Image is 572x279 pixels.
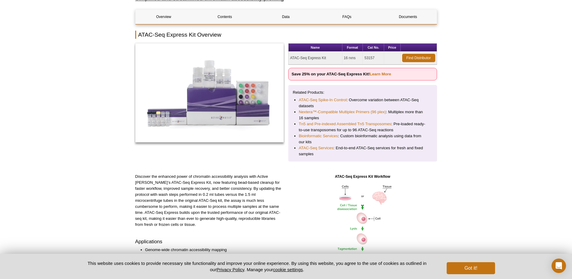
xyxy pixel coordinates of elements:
a: Privacy Policy [216,267,244,272]
p: This website uses cookies to provide necessary site functionality and improve your online experie... [77,260,437,273]
a: Documents [380,10,436,24]
li: : Pre-loaded ready-to-use transposomes for up to 96 ATAC-Seq reactions [299,121,427,133]
td: 53157 [363,52,384,65]
div: Open Intercom Messenger [552,259,566,273]
th: Cat No. [363,44,384,52]
th: Name [289,44,342,52]
a: Nextera™-Compatible Multiplex Primers (96 plex) [299,109,386,115]
li: : Custom bioinformatic analysis using data from our kits [299,133,427,145]
strong: Save 25% on your ATAC-Seq Express Kit! [292,72,391,76]
th: Format [342,44,363,52]
a: Data [258,10,314,24]
p: Related Products: [293,89,433,96]
button: Got it! [447,262,495,274]
th: Price [384,44,401,52]
li: : End-to-end ATAC-Seq services for fresh and fixed samples [299,145,427,157]
a: Learn More [370,72,391,76]
a: Overview [136,10,192,24]
a: Contents [197,10,253,24]
a: Bioinformatic Services [299,133,338,139]
p: Discover the enhanced power of chromatin accessibility analysis with Active [PERSON_NAME]’s ATAC-... [135,174,284,228]
strong: ATAC-Seq Express Kit Workflow [335,174,390,179]
button: cookie settings [273,267,303,272]
h3: Applications [135,238,284,245]
img: ATAC-Seq Express Kit [135,43,284,142]
li: Genome-wide chromatin accessibility mapping [145,247,278,253]
a: FAQs [319,10,375,24]
td: 16 rxns [342,52,363,65]
a: ATAC-Seq Spike-In Control [299,97,347,103]
li: : Multiplex more than 16 samples [299,109,427,121]
a: ATAC-Seq Services [299,145,333,151]
td: ATAC-Seq Express Kit [289,52,342,65]
li: : Overcome variation between ATAC-Seq datasets [299,97,427,109]
a: Find Distributor [402,54,435,62]
a: Tn5 and Pre-indexed Assembled Tn5 Transposomes [299,121,391,127]
h2: ATAC-Seq Express Kit Overview [135,31,437,39]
